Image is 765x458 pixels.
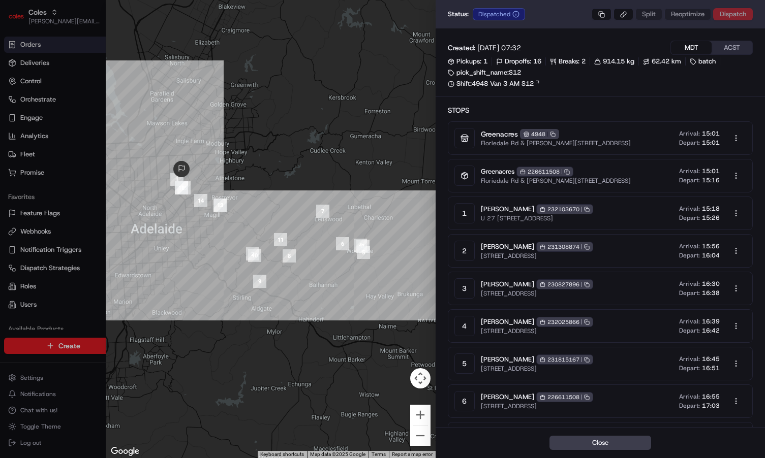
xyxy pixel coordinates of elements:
span: Arrival: [679,317,700,325]
div: 226611508 [516,167,573,177]
div: 5 [454,353,475,374]
a: 💻API Documentation [82,143,167,161]
button: Close [549,436,651,450]
span: Depart: [679,326,700,335]
span: 16:04 [702,251,720,259]
span: [STREET_ADDRESS] [481,365,593,373]
span: [STREET_ADDRESS] [481,289,593,298]
div: 232103670 [536,204,593,214]
div: Start new chat [35,97,167,107]
span: Arrival: [679,205,700,213]
span: [PERSON_NAME] [481,317,534,326]
span: Arrival: [679,280,700,288]
span: [STREET_ADDRESS] [481,327,593,335]
div: pick_shift_name:S12 [448,68,521,77]
div: We're available if you need us! [35,107,129,115]
span: [DATE] 07:32 [477,43,521,53]
span: Depart: [679,139,700,147]
span: 15:16 [702,176,720,184]
span: 15:26 [702,214,720,222]
div: waypoint-rte_cmBpFPEXRYHc3PYd5LNQoa [316,205,329,218]
span: Depart: [679,289,700,297]
div: waypoint-rte_cmBpFPEXRYHc3PYd5LNQoa [175,181,188,194]
div: 230827896 [536,279,593,289]
span: Dropoffs: [505,57,531,66]
button: Zoom out [410,426,431,446]
span: 16:38 [702,289,720,297]
span: U 27 [STREET_ADDRESS] [481,214,593,222]
span: Depart: [679,251,700,259]
span: Pickups: [456,57,481,66]
button: Start new chat [173,100,185,112]
span: Arrival: [679,167,700,175]
span: 16:30 [702,280,720,288]
img: 1736555255976-a54dd68f-1ca7-489b-9aae-adbdc363a1c4 [10,97,28,115]
span: Knowledge Base [20,147,78,157]
div: Status: [448,8,528,20]
button: MDT [671,41,712,54]
div: 1 [454,203,475,223]
div: 231308874 [536,242,593,252]
span: Arrival: [679,242,700,250]
span: Depart: [679,214,700,222]
div: waypoint-rte_cmBpFPEXRYHc3PYd5LNQoa [253,275,266,288]
button: Zoom in [410,405,431,425]
div: waypoint-rte_cmBpFPEXRYHc3PYd5LNQoa [336,237,349,250]
span: Depart: [679,176,700,184]
span: 914.15 kg [603,57,634,66]
div: waypoint-rte_cmBpFPEXRYHc3PYd5LNQoa [283,249,296,263]
span: Depart: [679,364,700,372]
a: Terms (opens in new tab) [372,451,386,457]
span: Floriedale Rd & [PERSON_NAME][STREET_ADDRESS] [481,139,631,147]
div: 4 [454,316,475,336]
span: Greenacres [481,129,518,139]
span: Greenacres [481,167,514,176]
div: 6 [454,391,475,411]
span: API Documentation [96,147,163,157]
span: 15:01 [702,139,720,147]
div: waypoint-rte_cmBpFPEXRYHc3PYd5LNQoa [170,173,183,186]
span: Arrival: [679,355,700,363]
button: Keyboard shortcuts [260,451,304,458]
div: waypoint-rte_cmBpFPEXRYHc3PYd5LNQoa [246,247,259,260]
a: Open this area in Google Maps (opens a new window) [108,445,142,458]
span: Breaks: [559,57,579,66]
div: waypoint-rte_cmBpFPEXRYHc3PYd5LNQoa [194,194,207,207]
span: 16 [533,57,541,66]
span: 15:01 [702,129,720,138]
div: route_end-rte_cmBpFPEXRYHc3PYd5LNQoa [173,161,190,177]
span: 2 [582,57,586,66]
span: 15:56 [702,242,720,250]
span: Pylon [101,172,123,180]
span: 16:42 [702,326,720,335]
div: 232025866 [536,317,593,327]
span: [PERSON_NAME] [481,392,534,402]
a: Powered byPylon [72,172,123,180]
span: Depart: [679,402,700,410]
input: Got a question? Start typing here... [26,66,183,76]
div: waypoint-rte_cmBpFPEXRYHc3PYd5LNQoa [274,233,287,246]
div: 📗 [10,148,18,156]
span: 62.42 km [652,57,681,66]
div: waypoint-rte_cmBpFPEXRYHc3PYd5LNQoa [354,239,367,252]
button: Map camera controls [410,368,431,388]
img: Google [108,445,142,458]
div: 3 [454,278,475,299]
div: batch [690,57,716,66]
span: [PERSON_NAME] [481,280,534,289]
span: [PERSON_NAME] [481,355,534,364]
div: 231815167 [536,354,593,365]
img: Nash [10,10,30,30]
span: [PERSON_NAME] [481,242,534,251]
span: [PERSON_NAME] [481,205,534,214]
span: 16:45 [702,355,720,363]
a: Report a map error [392,451,433,457]
span: Created: [448,43,475,53]
span: 16:55 [702,392,720,401]
a: 📗Knowledge Base [6,143,82,161]
span: 15:01 [702,167,720,175]
div: 4948 [520,129,559,139]
span: 16:39 [702,317,720,325]
span: Arrival: [679,129,700,138]
span: 1 [483,57,487,66]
